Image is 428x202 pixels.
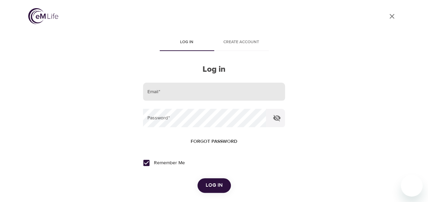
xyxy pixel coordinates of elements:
[191,137,237,146] span: Forgot password
[143,65,285,74] h2: Log in
[206,181,223,190] span: Log in
[143,35,285,51] div: disabled tabs example
[28,8,58,24] img: logo
[197,178,231,192] button: Log in
[218,39,265,46] span: Create account
[401,175,423,197] iframe: Button to launch messaging window
[154,159,185,167] span: Remember Me
[188,135,240,148] button: Forgot password
[164,39,210,46] span: Log in
[384,8,400,24] a: close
